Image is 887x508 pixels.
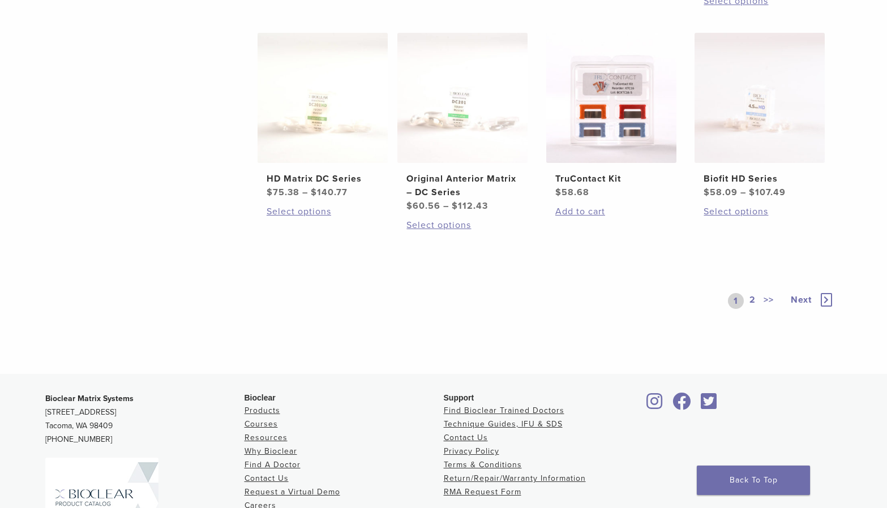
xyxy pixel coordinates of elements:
[546,33,676,163] img: TruContact Kit
[555,172,667,186] h2: TruContact Kit
[555,187,589,198] bdi: 58.68
[444,406,564,415] a: Find Bioclear Trained Doctors
[749,187,755,198] span: $
[444,419,563,429] a: Technique Guides, IFU & SDS
[311,187,348,198] bdi: 140.77
[443,200,449,212] span: –
[444,393,474,402] span: Support
[740,187,746,198] span: –
[747,293,758,309] a: 2
[452,200,488,212] bdi: 112.43
[444,433,488,442] a: Contact Us
[695,33,825,163] img: Biofit HD Series
[258,33,388,163] img: HD Matrix DC Series
[245,419,278,429] a: Courses
[555,187,562,198] span: $
[397,33,528,163] img: Original Anterior Matrix - DC Series
[669,399,695,411] a: Bioclear
[267,205,379,218] a: Select options for “HD Matrix DC Series”
[257,33,389,199] a: HD Matrix DC SeriesHD Matrix DC Series
[704,187,710,198] span: $
[302,187,308,198] span: –
[45,392,245,446] p: [STREET_ADDRESS] Tacoma, WA 98409 [PHONE_NUMBER]
[397,33,529,213] a: Original Anterior Matrix - DC SeriesOriginal Anterior Matrix – DC Series
[643,399,667,411] a: Bioclear
[245,473,289,483] a: Contact Us
[546,33,678,199] a: TruContact KitTruContact Kit $58.68
[406,200,440,212] bdi: 60.56
[444,446,499,456] a: Privacy Policy
[245,406,280,415] a: Products
[267,187,273,198] span: $
[761,293,776,309] a: >>
[245,433,288,442] a: Resources
[791,294,812,305] span: Next
[694,33,826,199] a: Biofit HD SeriesBiofit HD Series
[45,394,134,403] strong: Bioclear Matrix Systems
[728,293,744,309] a: 1
[555,205,667,218] a: Add to cart: “TruContact Kit”
[406,218,519,232] a: Select options for “Original Anterior Matrix - DC Series”
[406,172,519,199] h2: Original Anterior Matrix – DC Series
[749,187,786,198] bdi: 107.49
[245,487,340,497] a: Request a Virtual Demo
[444,473,586,483] a: Return/Repair/Warranty Information
[697,399,721,411] a: Bioclear
[697,466,810,495] a: Back To Top
[444,460,522,470] a: Terms & Conditions
[245,460,301,470] a: Find A Doctor
[245,446,297,456] a: Why Bioclear
[267,187,299,198] bdi: 75.38
[406,200,413,212] span: $
[267,172,379,186] h2: HD Matrix DC Series
[452,200,458,212] span: $
[704,205,816,218] a: Select options for “Biofit HD Series”
[704,187,738,198] bdi: 58.09
[245,393,276,402] span: Bioclear
[311,187,317,198] span: $
[444,487,521,497] a: RMA Request Form
[704,172,816,186] h2: Biofit HD Series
